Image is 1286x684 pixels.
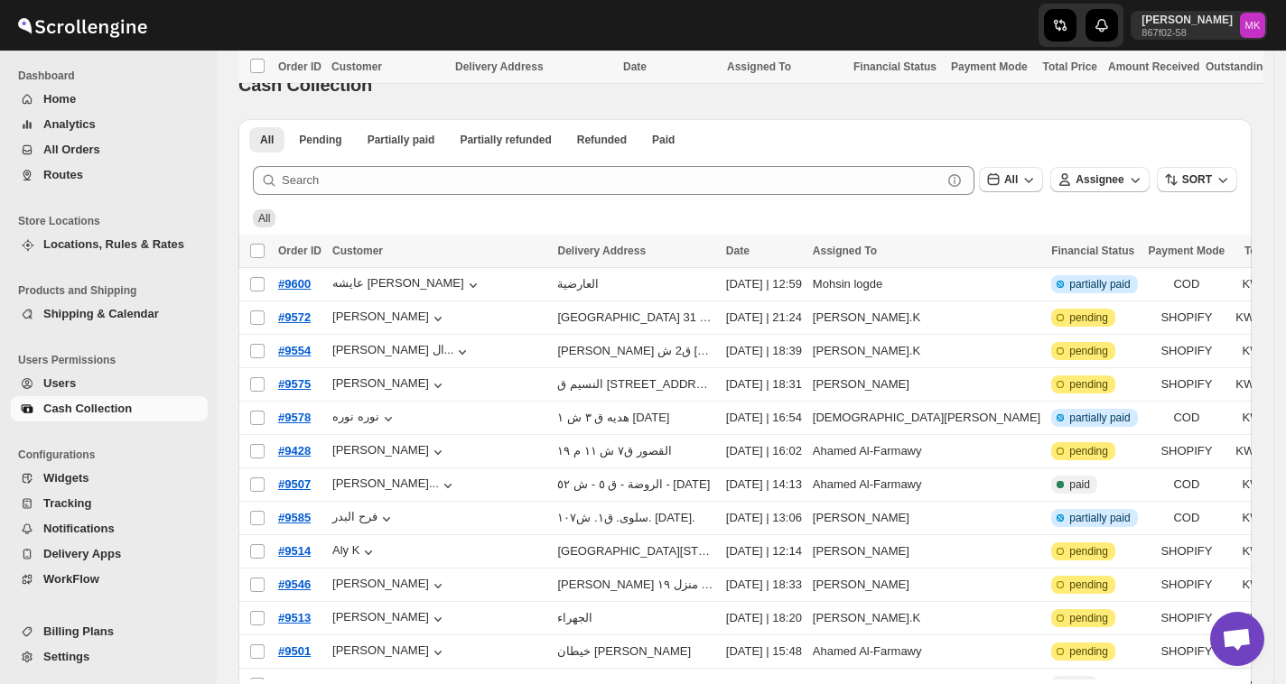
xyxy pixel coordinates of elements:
span: #9575 [278,377,311,391]
span: SHOPIFY [1149,542,1225,560]
span: #9514 [278,544,311,558]
button: Assignee [1050,167,1149,192]
span: Order ID [278,245,321,257]
span: All [1004,173,1018,186]
button: #9428 [278,442,311,460]
button: #9514 [278,542,311,560]
span: Shipping & Calendar [43,307,159,320]
p: 867f02-58 [1142,27,1233,38]
button: [GEOGRAPHIC_DATA] 31 home 8 [557,310,714,324]
button: [PERSON_NAME] [332,443,447,461]
td: [DATE] | 21:24 [721,301,807,335]
button: Users [11,371,208,396]
td: [PERSON_NAME].K [807,301,1046,335]
td: Ahamed Al-Farmawy [807,635,1046,669]
span: Users [43,376,76,390]
img: ScrollEngine [14,3,150,48]
button: Home [11,87,208,112]
button: Locations, Rules & Rates [11,232,208,257]
span: Analytics [43,117,96,131]
button: Settings [11,644,208,670]
span: SHOPIFY [1149,442,1225,460]
span: Cash Collection [238,75,372,95]
span: Payment Mode [1149,245,1225,257]
div: سلوى. ق١. ش١٠٧. [DATE]. [557,511,694,524]
td: [PERSON_NAME] [807,535,1046,568]
td: [DATE] | 14:13 [721,468,807,502]
td: [DATE] | 18:31 [721,368,807,402]
button: [PERSON_NAME] قطعه ١ شارع ١٠ منزل ١٩ [557,578,714,591]
span: Assignee [1076,173,1123,186]
div: هديه ق ٣ ش ١ [DATE] [557,411,669,424]
span: COD [1149,409,1225,427]
button: User menu [1131,11,1267,40]
button: #9572 [278,309,311,327]
button: Analytics [11,112,208,137]
button: Aly K [332,543,377,561]
td: [DATE] | 12:59 [721,268,807,301]
div: خيطان [PERSON_NAME] [557,644,691,658]
div: القصور ق٧ ش ١١ م ١٩ [557,444,671,458]
td: [DATE] | 15:48 [721,635,807,669]
text: MK [1245,20,1261,31]
td: Ahamed Al-Farmawy [807,435,1046,468]
button: All [979,167,1043,192]
button: Billing Plans [11,619,208,644]
span: All Orders [43,143,100,156]
span: All [260,133,274,147]
span: #9554 [278,344,311,357]
span: partially paid [1069,277,1130,291]
span: Payment Mode [951,60,1028,73]
span: SHOPIFY [1149,576,1225,594]
button: Notifications [11,516,208,541]
span: Outstanding [1206,60,1270,73]
button: Cash Collection [11,396,208,421]
span: All [258,212,270,225]
button: WorkFlow [11,567,208,592]
span: pending [1069,544,1108,559]
button: [PERSON_NAME] [332,376,447,394]
button: #9507 [278,476,311,494]
button: عايشه [PERSON_NAME] [332,276,482,294]
span: #9513 [278,611,311,624]
span: Home [43,92,76,106]
span: pending [1069,377,1108,392]
div: [PERSON_NAME] ال... [332,343,453,356]
button: SORT [1157,167,1237,192]
span: Assigned To [813,245,877,257]
td: [DATE] | 18:33 [721,568,807,602]
button: [PERSON_NAME] ق2 ش [DATE] 1 [557,344,714,357]
td: [PERSON_NAME] [807,368,1046,402]
div: [PERSON_NAME]... [332,476,439,490]
span: SHOPIFY [1149,375,1225,393]
span: WorkFlow [43,572,99,586]
button: #9600 [278,275,311,293]
button: [PERSON_NAME]... [332,476,457,495]
button: فرح البدر [332,510,396,528]
span: Partially refunded [460,133,551,147]
button: #9585 [278,509,311,527]
span: Locations, Rules & Rates [43,237,184,251]
button: النسيم ق [STREET_ADDRESS] [557,377,714,391]
button: العارضية [557,277,599,291]
span: #9600 [278,277,311,291]
a: دردشة مفتوحة [1210,612,1264,666]
span: Notifications [43,522,115,535]
button: الروضة - ق ٥ - ش ٥٢ - [DATE] [557,477,710,491]
span: Financial Status [853,60,937,73]
button: [PERSON_NAME] [332,577,447,595]
span: Customer [331,60,382,73]
span: Tracking [43,496,91,510]
td: [DATE] | 16:02 [721,435,807,468]
td: [DATE] | 12:14 [721,535,807,568]
span: Assigned To [727,60,791,73]
td: [DEMOGRAPHIC_DATA][PERSON_NAME] [807,402,1046,435]
button: #9575 [278,375,311,393]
